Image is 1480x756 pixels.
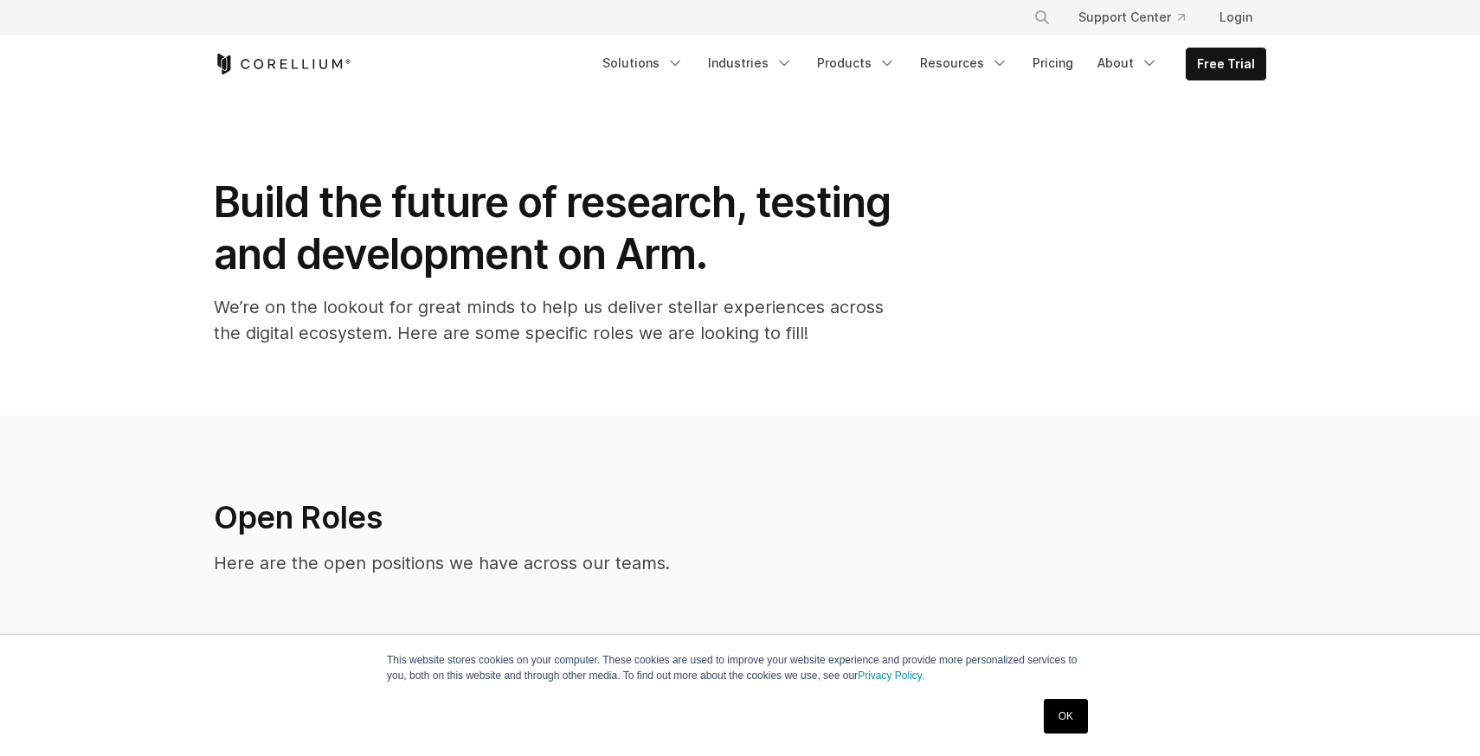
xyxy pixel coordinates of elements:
a: Free Trial [1187,48,1265,80]
p: Here are the open positions we have across our teams. [214,550,994,576]
a: About [1087,48,1168,79]
a: Products [807,48,906,79]
a: Solutions [592,48,694,79]
a: Resources [910,48,1019,79]
a: Privacy Policy. [858,670,924,682]
div: Navigation Menu [592,48,1266,80]
h1: Build the future of research, testing and development on Arm. [214,176,906,280]
a: Corellium Home [214,54,351,74]
a: Industries [698,48,803,79]
a: Login [1206,2,1266,33]
div: Navigation Menu [1013,2,1266,33]
p: We’re on the lookout for great minds to help us deliver stellar experiences across the digital ec... [214,294,906,346]
a: Support Center [1065,2,1199,33]
a: OK [1044,699,1088,734]
button: Search [1026,2,1058,33]
a: Pricing [1022,48,1084,79]
p: This website stores cookies on your computer. These cookies are used to improve your website expe... [387,652,1093,683]
h2: Open Roles [214,498,994,536]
